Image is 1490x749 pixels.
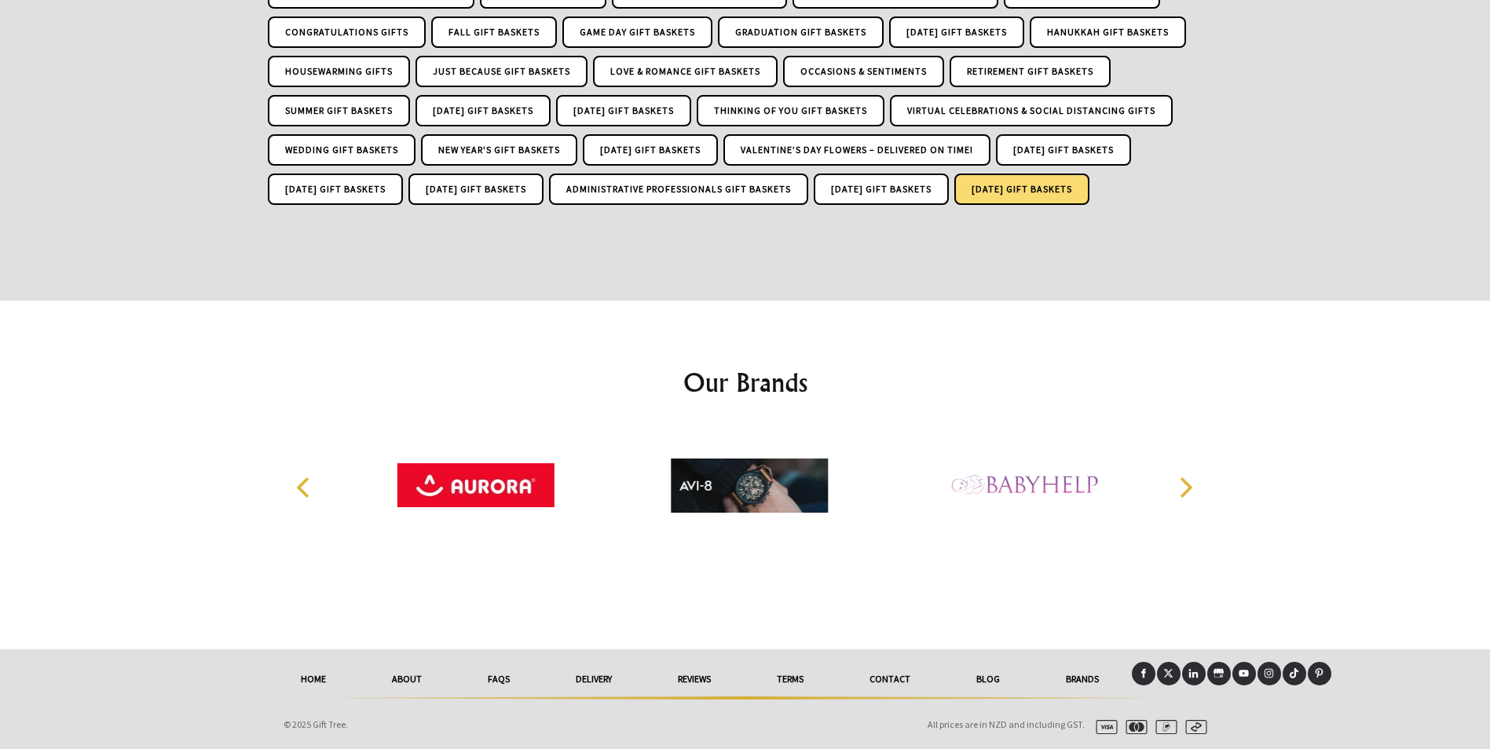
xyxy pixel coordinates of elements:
[288,470,323,505] button: Previous
[928,718,1085,730] span: All prices are in NZD and including GST.
[431,16,557,48] a: Fall Gift Baskets
[1179,720,1207,734] img: afterpay.svg
[1283,662,1306,685] a: Tiktok
[268,16,426,48] a: Congratulations Gifts
[549,174,808,205] a: Administrative Professionals Gift Baskets
[890,95,1173,126] a: Virtual Celebrations & Social Distancing Gifts
[1308,662,1331,685] a: Pinterest
[1149,720,1177,734] img: paypal.svg
[359,662,455,696] a: About
[1030,16,1186,48] a: Hanukkah Gift Baskets
[543,662,645,696] a: delivery
[943,662,1033,696] a: Blog
[268,56,410,87] a: Housewarming Gifts
[280,364,1210,401] h2: Our Brands
[1157,662,1181,685] a: X (Twitter)
[697,95,884,126] a: Thinking of You Gift Baskets
[408,174,544,205] a: [DATE] Gift Baskets
[593,56,778,87] a: Love & Romance Gift Baskets
[1132,662,1155,685] a: Facebook
[268,134,416,166] a: Wedding Gift Baskets
[1089,720,1118,734] img: visa.svg
[645,662,744,696] a: reviews
[1119,720,1148,734] img: mastercard.svg
[1182,662,1206,685] a: LinkedIn
[583,134,718,166] a: [DATE] Gift Baskets
[416,56,588,87] a: Just Because Gift Baskets
[397,426,555,544] img: Aurora World
[718,16,884,48] a: Graduation Gift Baskets
[1033,662,1132,696] a: Brands
[268,174,403,205] a: [DATE] Gift Baskets
[814,174,949,205] a: [DATE] Gift Baskets
[945,426,1102,544] img: Baby Help
[421,134,577,166] a: New Year's Gift Baskets
[671,426,828,544] img: AVI-8
[1168,470,1203,505] button: Next
[562,16,712,48] a: Game Day Gift Baskets
[556,95,691,126] a: [DATE] Gift Baskets
[284,718,348,730] span: © 2025 Gift Tree.
[837,662,943,696] a: Contact
[996,134,1131,166] a: [DATE] Gift Baskets
[744,662,837,696] a: Terms
[1258,662,1281,685] a: Instagram
[416,95,551,126] a: [DATE] Gift Baskets
[268,662,359,696] a: HOME
[950,56,1111,87] a: Retirement Gift Baskets
[889,16,1024,48] a: [DATE] Gift Baskets
[1232,662,1256,685] a: Youtube
[723,134,990,166] a: Valentine’s Day Flowers – Delivered On Time!
[954,174,1089,205] a: [DATE] Gift Baskets
[783,56,944,87] a: Occasions & Sentiments
[455,662,543,696] a: FAQs
[268,95,410,126] a: Summer Gift Baskets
